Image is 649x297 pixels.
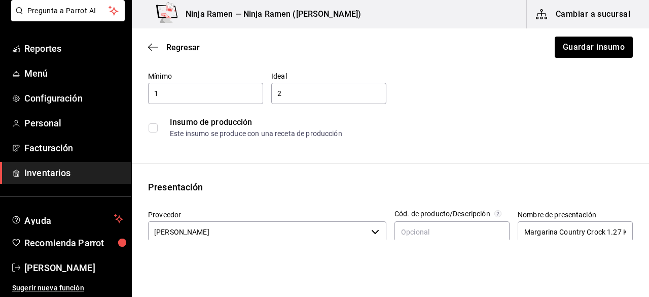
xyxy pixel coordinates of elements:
input: 0 [148,87,263,100]
div: Insumo de producción [170,116,632,128]
input: 0 [271,87,386,100]
input: Ver todos [148,221,367,243]
div: Presentación [148,180,633,194]
h3: Ninja Ramen — Ninja Ramen ([PERSON_NAME]) [177,8,361,20]
input: Opcional [394,221,510,243]
main: ; [132,28,649,240]
label: Mínimo [148,73,263,80]
button: Guardar insumo [555,37,633,58]
span: Ayuda [24,213,110,225]
span: [PERSON_NAME] [24,261,123,275]
a: Pregunta a Parrot AI [7,13,125,23]
span: Personal [24,116,123,130]
div: Este insumo se produce con una receta de producción [170,128,632,139]
label: Nombre de presentación [518,211,633,218]
span: Menú [24,67,123,80]
span: Recomienda Parrot [24,236,123,250]
span: Configuración [24,91,123,105]
input: Opcional [518,221,633,243]
span: Pregunta a Parrot AI [27,6,109,16]
span: Inventarios [24,166,123,180]
div: Cód. de producto/Descripción [394,210,490,217]
button: Regresar [148,43,200,52]
label: Proveedor [148,211,386,218]
span: Reportes [24,42,123,55]
span: Sugerir nueva función [12,283,123,293]
label: Ideal [271,73,386,80]
span: Regresar [166,43,200,52]
span: Facturación [24,141,123,155]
